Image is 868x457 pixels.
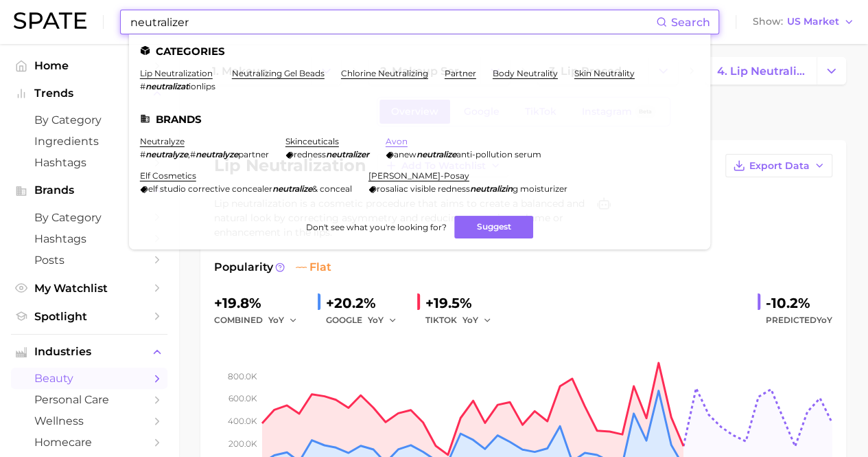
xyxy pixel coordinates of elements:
span: Search [671,16,710,29]
span: Ingredients [34,135,144,148]
button: ShowUS Market [749,13,858,31]
a: [PERSON_NAME]-posay [368,170,469,181]
em: neutralize [272,183,312,194]
span: rosaliac visible redness [377,183,470,194]
div: , [140,149,269,159]
button: Brands [11,180,167,201]
span: Predicted [766,312,832,328]
button: YoY [268,312,298,328]
span: YoY [368,314,384,326]
em: neutralizin [470,183,513,194]
div: +19.5% [425,292,501,314]
span: YoY [268,314,284,326]
a: neutralizing gel beads [232,68,325,78]
span: beauty [34,372,144,385]
em: neutralyze [196,149,238,159]
img: flat [296,262,307,273]
span: Home [34,59,144,72]
a: Home [11,55,167,76]
a: by Category [11,109,167,131]
span: Hashtags [34,232,144,245]
span: YoY [817,315,832,325]
input: Search here for a brand, industry, or ingredient [129,10,656,34]
span: Posts [34,254,144,267]
a: Posts [11,249,167,271]
span: # [140,149,145,159]
span: YoY [462,314,478,326]
a: avon [386,136,408,146]
a: wellness [11,410,167,432]
span: Industries [34,346,144,358]
span: anew [394,149,417,159]
span: Trends [34,87,144,100]
a: lip neutralization [140,68,213,78]
div: -10.2% [766,292,832,314]
button: Change Category [817,57,846,85]
span: # [140,81,145,91]
span: & conceal [312,183,352,194]
button: Trends [11,83,167,104]
a: Ingredients [11,131,167,152]
span: Spotlight [34,310,144,323]
div: TIKTOK [425,312,501,328]
li: Brands [140,113,699,125]
span: elf studio corrective concealer [148,183,272,194]
span: ionlips [189,81,215,91]
a: beauty [11,368,167,389]
span: US Market [787,18,839,25]
span: by Category [34,113,144,126]
span: Export Data [749,160,810,172]
span: My Watchlist [34,282,144,295]
div: +20.2% [326,292,406,314]
button: YoY [462,312,492,328]
a: Hashtags [11,228,167,249]
span: Hashtags [34,156,144,169]
a: 4. lip neutralization [705,57,817,85]
a: Hashtags [11,152,167,173]
span: by Category [34,211,144,224]
div: +19.8% [214,292,307,314]
span: anti-pollution serum [456,149,541,159]
em: neutralizat [145,81,189,91]
span: wellness [34,414,144,427]
a: elf cosmetics [140,170,196,181]
span: flat [296,259,331,276]
a: partner [445,68,476,78]
a: by Category [11,207,167,228]
a: personal care [11,389,167,410]
button: Industries [11,342,167,362]
span: redness [294,149,326,159]
em: neutralizer [326,149,369,159]
em: neutralize [417,149,456,159]
img: SPATE [14,12,86,29]
em: neutralyze [145,149,188,159]
a: neutralyze [140,136,185,146]
a: Spotlight [11,306,167,327]
span: Brands [34,184,144,197]
span: Show [753,18,783,25]
a: My Watchlist [11,278,167,299]
a: skin neutrality [574,68,635,78]
span: Popularity [214,259,273,276]
span: g moisturizer [513,183,567,194]
span: 4. lip neutralization [717,65,805,78]
span: homecare [34,436,144,449]
button: Suggest [454,216,533,238]
li: Categories [140,45,699,57]
a: skinceuticals [285,136,339,146]
button: Export Data [725,154,832,177]
a: body neutrality [493,68,558,78]
span: # [190,149,196,159]
a: chlorine neutralizing [341,68,428,78]
a: homecare [11,432,167,453]
span: personal care [34,393,144,406]
span: Don't see what you're looking for? [305,222,446,232]
div: combined [214,312,307,328]
button: YoY [368,312,397,328]
span: partner [238,149,269,159]
div: GOOGLE [326,312,406,328]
